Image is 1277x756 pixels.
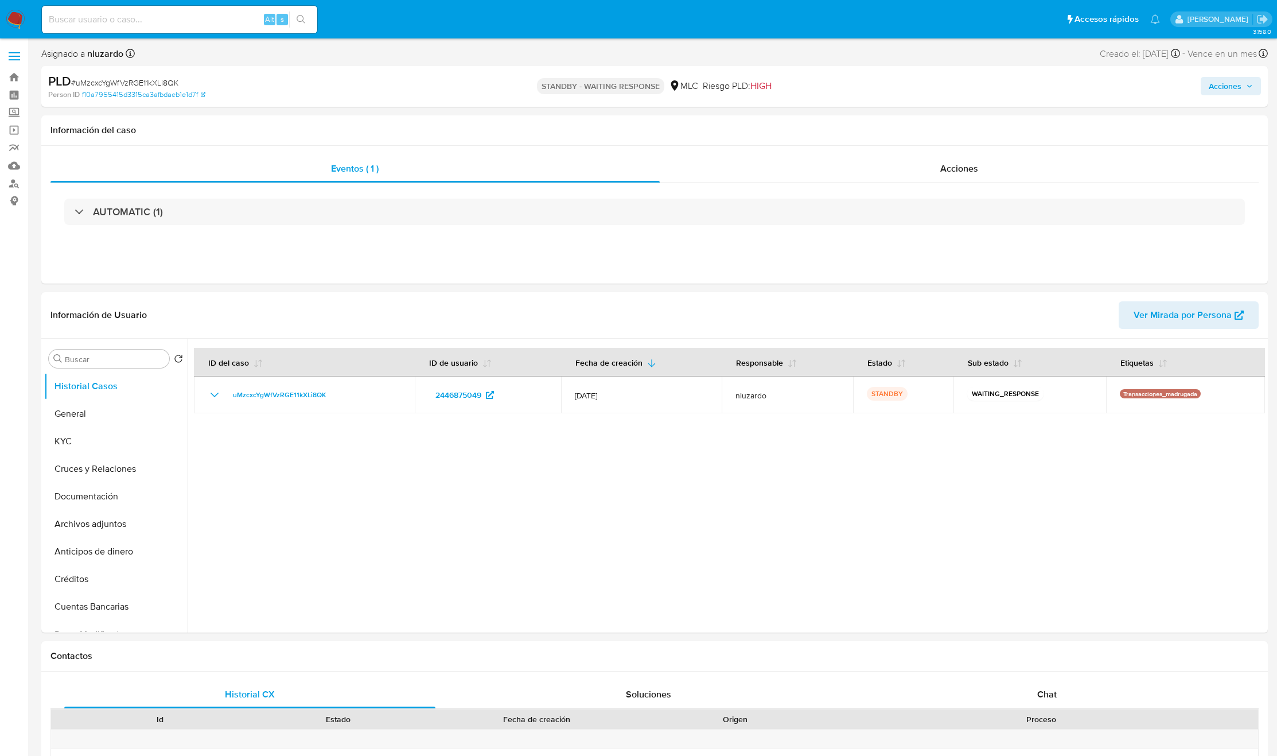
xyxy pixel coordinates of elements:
[1188,14,1252,25] p: nicolas.luzardo@mercadolibre.com
[48,90,80,100] b: Person ID
[50,309,147,321] h1: Información de Usuario
[93,206,163,218] h3: AUTOMATIC (1)
[537,78,664,94] p: STANDBY - WAITING RESPONSE
[44,621,188,648] button: Datos Modificados
[703,80,772,92] span: Riesgo PLD:
[654,714,816,725] div: Origen
[1201,77,1261,95] button: Acciones
[44,373,188,400] button: Historial Casos
[1074,13,1139,25] span: Accesos rápidos
[258,714,420,725] div: Estado
[1100,46,1180,61] div: Creado el: [DATE]
[41,48,123,60] span: Asignado a
[289,11,313,28] button: search-icon
[79,714,242,725] div: Id
[44,428,188,455] button: KYC
[174,354,183,367] button: Volver al orden por defecto
[626,688,671,701] span: Soluciones
[331,162,379,175] span: Eventos ( 1 )
[750,79,772,92] span: HIGH
[1188,48,1257,60] span: Vence en un mes
[44,510,188,538] button: Archivos adjuntos
[669,80,698,92] div: MLC
[50,125,1259,136] h1: Información del caso
[1119,301,1259,329] button: Ver Mirada por Persona
[1209,77,1241,95] span: Acciones
[940,162,978,175] span: Acciones
[225,688,275,701] span: Historial CX
[44,593,188,621] button: Cuentas Bancarias
[1150,14,1160,24] a: Notificaciones
[48,72,71,90] b: PLD
[832,714,1250,725] div: Proceso
[281,14,284,25] span: s
[64,199,1245,225] div: AUTOMATIC (1)
[1182,46,1185,61] span: -
[1256,13,1268,25] a: Salir
[44,400,188,428] button: General
[44,538,188,565] button: Anticipos de dinero
[1134,301,1232,329] span: Ver Mirada por Persona
[265,14,274,25] span: Alt
[53,354,63,363] button: Buscar
[435,714,638,725] div: Fecha de creación
[1037,688,1057,701] span: Chat
[85,47,123,60] b: nluzardo
[44,483,188,510] button: Documentación
[44,455,188,483] button: Cruces y Relaciones
[42,12,317,27] input: Buscar usuario o caso...
[44,565,188,593] button: Créditos
[50,650,1259,662] h1: Contactos
[71,77,178,88] span: # uMzcxcYgWfVzRGE11kXLi8QK
[65,354,165,365] input: Buscar
[82,90,205,100] a: f10a7955415d3315ca3afbdaeb1e1d7f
